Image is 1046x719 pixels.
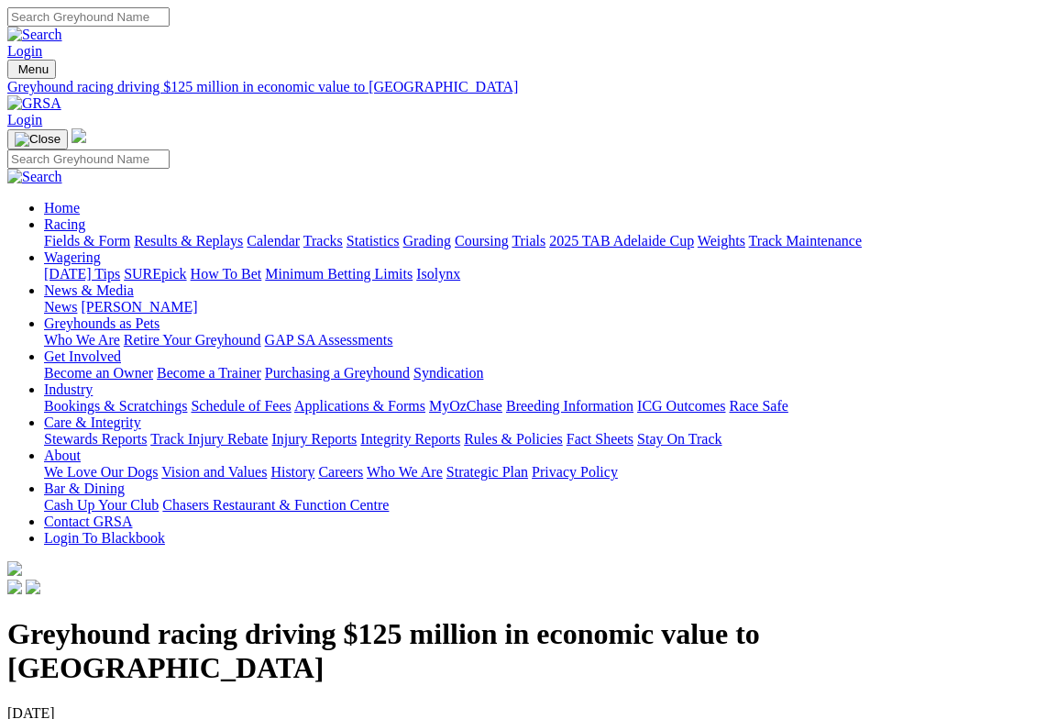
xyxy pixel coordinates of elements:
div: News & Media [44,299,1039,315]
a: Get Involved [44,348,121,364]
a: News & Media [44,282,134,298]
div: Racing [44,233,1039,249]
a: Greyhound racing driving $125 million in economic value to [GEOGRAPHIC_DATA] [7,79,1039,95]
a: ICG Outcomes [637,398,725,414]
img: Search [7,27,62,43]
a: Stewards Reports [44,431,147,447]
a: Schedule of Fees [191,398,291,414]
a: MyOzChase [429,398,502,414]
a: Stay On Track [637,431,721,447]
a: Breeding Information [506,398,633,414]
a: [PERSON_NAME] [81,299,197,315]
a: Care & Integrity [44,415,141,430]
img: twitter.svg [26,580,40,594]
a: Who We Are [367,464,443,480]
a: Industry [44,382,93,397]
a: Privacy Policy [532,464,618,480]
button: Toggle navigation [7,60,56,79]
a: Isolynx [416,266,460,282]
a: 2025 TAB Adelaide Cup [549,233,694,249]
a: How To Bet [191,266,262,282]
a: Chasers Restaurant & Function Centre [162,497,389,513]
a: Weights [698,233,745,249]
a: Race Safe [729,398,787,414]
a: Become an Owner [44,365,153,381]
a: Retire Your Greyhound [124,332,261,348]
a: Wagering [44,249,101,265]
a: GAP SA Assessments [265,332,393,348]
a: Track Injury Rebate [150,431,268,447]
a: Track Maintenance [749,233,862,249]
a: Integrity Reports [360,431,460,447]
a: Syndication [413,365,483,381]
a: Home [44,200,80,216]
a: Login [7,43,42,59]
img: logo-grsa-white.png [7,561,22,576]
a: Applications & Forms [294,398,425,414]
a: Racing [44,216,85,232]
input: Search [7,7,170,27]
a: Bookings & Scratchings [44,398,187,414]
div: Get Involved [44,365,1039,382]
button: Toggle navigation [7,129,68,149]
a: News [44,299,77,315]
a: Fields & Form [44,233,130,249]
a: Login To Blackbook [44,530,165,546]
div: Industry [44,398,1039,415]
a: [DATE] Tips [44,266,120,282]
a: Strategic Plan [446,464,528,480]
div: Wagering [44,266,1039,282]
a: Become a Trainer [157,365,261,381]
a: Bar & Dining [44,481,125,496]
a: Vision and Values [161,464,267,480]
div: Bar & Dining [44,497,1039,514]
a: Greyhounds as Pets [44,315,160,331]
a: Coursing [455,233,509,249]
a: Who We Are [44,332,120,348]
a: Contact GRSA [44,514,132,529]
a: About [44,448,81,463]
img: facebook.svg [7,580,22,594]
a: Calendar [247,233,300,249]
a: Purchasing a Greyhound [265,365,410,381]
a: We Love Our Dogs [44,464,158,480]
img: logo-grsa-white.png [72,128,86,143]
a: Fact Sheets [567,431,633,447]
a: Rules & Policies [464,431,563,447]
a: Login [7,112,42,127]
div: Greyhounds as Pets [44,332,1039,348]
a: Grading [403,233,451,249]
img: Close [15,132,61,147]
a: History [270,464,314,480]
a: Careers [318,464,363,480]
a: Tracks [303,233,343,249]
img: GRSA [7,95,61,112]
a: Injury Reports [271,431,357,447]
img: Search [7,169,62,185]
span: Menu [18,62,49,76]
h1: Greyhound racing driving $125 million in economic value to [GEOGRAPHIC_DATA] [7,617,1039,685]
div: Care & Integrity [44,431,1039,448]
a: Results & Replays [134,233,243,249]
a: Trials [512,233,545,249]
a: Statistics [347,233,400,249]
input: Search [7,149,170,169]
a: Cash Up Your Club [44,497,159,513]
div: About [44,464,1039,481]
a: Minimum Betting Limits [265,266,413,282]
a: SUREpick [124,266,186,282]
